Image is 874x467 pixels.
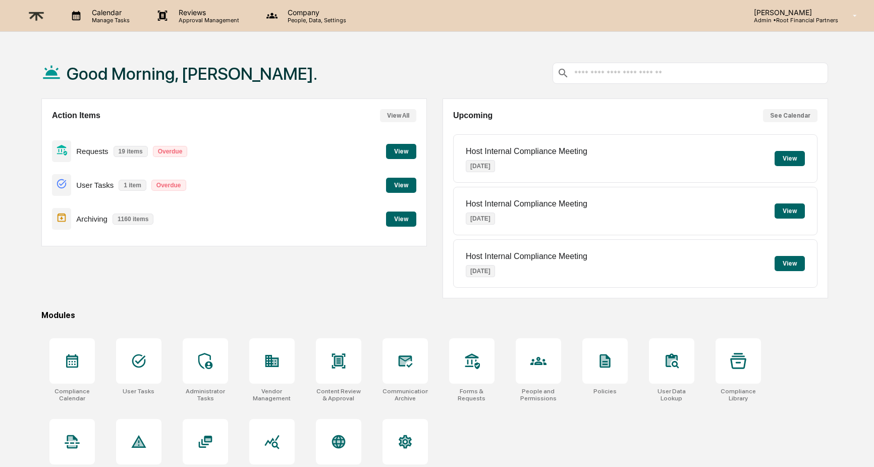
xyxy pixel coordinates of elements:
p: Requests [76,147,108,155]
p: 19 items [114,146,148,157]
div: People and Permissions [516,388,561,402]
p: Host Internal Compliance Meeting [466,252,587,261]
button: View [775,203,805,219]
h2: Action Items [52,111,100,120]
button: View [775,151,805,166]
p: Overdue [153,146,188,157]
p: 1160 items [113,214,153,225]
p: Company [280,8,351,17]
button: See Calendar [763,109,817,122]
div: Compliance Calendar [49,388,95,402]
p: [DATE] [466,265,495,277]
p: User Tasks [76,181,114,189]
p: Manage Tasks [84,17,135,24]
div: Administrator Tasks [183,388,228,402]
div: Communications Archive [383,388,428,402]
h2: Upcoming [453,111,493,120]
div: Compliance Library [716,388,761,402]
p: Admin • Root Financial Partners [746,17,838,24]
a: View [386,214,416,223]
p: Archiving [76,215,107,223]
div: Forms & Requests [449,388,495,402]
p: [PERSON_NAME] [746,8,838,17]
div: Modules [41,310,828,320]
p: [DATE] [466,160,495,172]
div: Policies [593,388,617,395]
button: View [386,212,416,227]
p: [DATE] [466,213,495,225]
p: Approval Management [171,17,244,24]
p: 1 item [119,180,146,191]
p: People, Data, Settings [280,17,351,24]
p: Host Internal Compliance Meeting [466,147,587,156]
div: Vendor Management [249,388,295,402]
a: View [386,146,416,155]
h1: Good Morning, [PERSON_NAME]. [67,64,317,84]
button: View [386,178,416,193]
a: View [386,180,416,189]
button: View All [380,109,416,122]
p: Reviews [171,8,244,17]
div: User Tasks [123,388,154,395]
button: View [775,256,805,271]
img: logo [24,4,48,28]
iframe: Open customer support [842,434,869,461]
p: Calendar [84,8,135,17]
p: Host Internal Compliance Meeting [466,199,587,209]
button: View [386,144,416,159]
div: Content Review & Approval [316,388,361,402]
div: User Data Lookup [649,388,694,402]
p: Overdue [151,180,186,191]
